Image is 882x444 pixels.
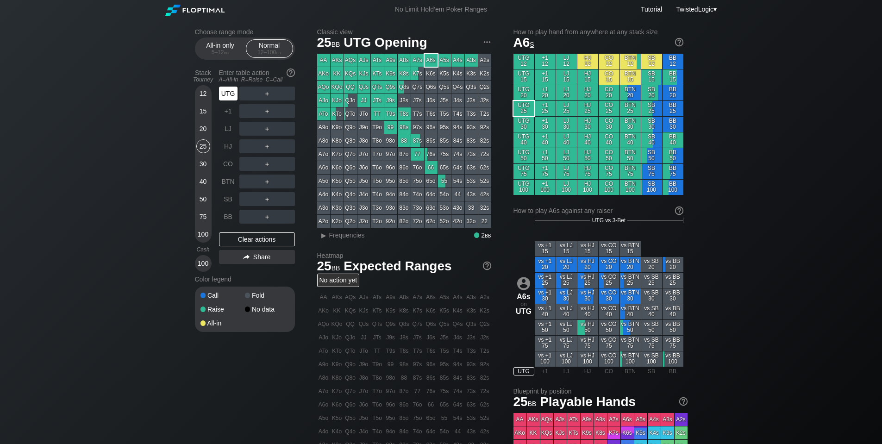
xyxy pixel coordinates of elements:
[201,49,240,56] div: 5 – 12
[535,117,556,132] div: +1 30
[513,28,683,36] h2: How to play hand from anywhere at any stack size
[513,180,534,195] div: UTG 100
[317,54,330,67] div: AA
[331,215,344,228] div: K2o
[438,121,451,134] div: 95s
[371,188,384,201] div: T4o
[196,227,210,241] div: 100
[219,192,238,206] div: SB
[371,201,384,214] div: T3o
[200,306,245,313] div: Raise
[332,38,340,49] span: bb
[239,192,295,206] div: ＋
[344,215,357,228] div: Q2o
[535,164,556,179] div: +1 75
[398,67,411,80] div: K8s
[219,175,238,188] div: BTN
[200,320,245,326] div: All-in
[317,175,330,188] div: A5o
[317,28,491,36] h2: Classic view
[331,161,344,174] div: K6o
[577,164,598,179] div: HJ 75
[239,104,295,118] div: ＋
[641,69,662,85] div: SB 15
[599,148,619,163] div: CO 50
[398,107,411,120] div: T8s
[465,175,478,188] div: 53s
[200,292,245,299] div: Call
[316,36,342,51] span: 25
[245,306,289,313] div: No data
[196,256,210,270] div: 100
[517,277,530,290] img: icon-avatar.b40e07d9.svg
[478,121,491,134] div: 92s
[438,54,451,67] div: A5s
[425,67,438,80] div: K6s
[384,201,397,214] div: 93o
[620,54,641,69] div: BTN 12
[513,54,534,69] div: UTG 12
[478,94,491,107] div: J2s
[191,76,215,83] div: Tourney
[556,132,577,148] div: LJ 40
[344,134,357,147] div: Q8o
[357,54,370,67] div: AJs
[411,148,424,161] div: 77
[641,132,662,148] div: SB 40
[196,192,210,206] div: 50
[219,139,238,153] div: HJ
[245,292,289,299] div: Fold
[411,215,424,228] div: 72o
[196,210,210,224] div: 75
[196,157,210,171] div: 30
[478,67,491,80] div: K2s
[620,148,641,163] div: BTN 50
[384,148,397,161] div: 97o
[530,38,534,49] span: s
[344,107,357,120] div: QTo
[371,121,384,134] div: T9o
[513,35,534,50] span: A6
[384,67,397,80] div: K9s
[674,37,684,47] img: help.32db89a4.svg
[381,6,501,15] div: No Limit Hold’em Poker Ranges
[513,69,534,85] div: UTG 15
[451,161,464,174] div: 64s
[411,81,424,94] div: Q7s
[344,148,357,161] div: Q7o
[357,121,370,134] div: J9o
[438,201,451,214] div: 53o
[331,94,344,107] div: KJo
[331,67,344,80] div: KK
[331,148,344,161] div: K7o
[384,215,397,228] div: 92o
[219,65,295,87] div: Enter table action
[599,69,619,85] div: CO 15
[357,107,370,120] div: JTo
[451,81,464,94] div: Q4s
[243,255,250,260] img: share.864f2f62.svg
[344,121,357,134] div: Q9o
[438,67,451,80] div: K5s
[451,54,464,67] div: A4s
[577,148,598,163] div: HJ 50
[371,107,384,120] div: TT
[357,161,370,174] div: J6o
[482,261,492,271] img: help.32db89a4.svg
[641,6,662,13] a: Tutorial
[398,188,411,201] div: 84o
[331,175,344,188] div: K5o
[599,101,619,116] div: CO 25
[556,117,577,132] div: LJ 30
[425,215,438,228] div: 62o
[371,81,384,94] div: QTs
[371,161,384,174] div: T6o
[317,161,330,174] div: A6o
[465,134,478,147] div: 83s
[478,175,491,188] div: 52s
[478,54,491,67] div: A2s
[425,81,438,94] div: Q6s
[465,148,478,161] div: 73s
[239,175,295,188] div: ＋
[371,67,384,80] div: KTs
